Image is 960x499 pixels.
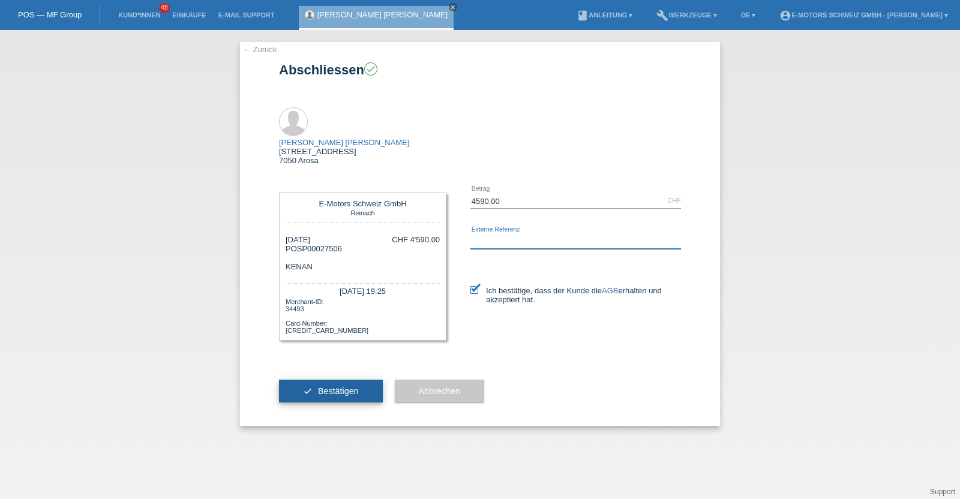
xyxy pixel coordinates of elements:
[303,386,313,396] i: check
[279,380,383,402] button: check Bestätigen
[395,380,484,402] button: Abbrechen
[279,138,409,147] a: [PERSON_NAME] [PERSON_NAME]
[667,197,681,204] div: CHF
[577,10,589,22] i: book
[773,11,954,19] a: account_circleE-Motors Schweiz GmbH - [PERSON_NAME] ▾
[279,138,409,165] div: [STREET_ADDRESS] 7050 Arosa
[656,10,668,22] i: build
[159,3,170,13] span: 48
[449,3,457,11] a: close
[450,4,456,10] i: close
[286,235,342,271] div: [DATE] POSP00027506 KENAN
[470,286,681,304] label: Ich bestätige, dass der Kunde die erhalten und akzeptiert hat.
[112,11,166,19] a: Kund*innen
[18,10,82,19] a: POS — MF Group
[779,10,791,22] i: account_circle
[166,11,212,19] a: Einkäufe
[650,11,723,19] a: buildWerkzeuge ▾
[317,10,448,19] a: [PERSON_NAME] [PERSON_NAME]
[571,11,638,19] a: bookAnleitung ▾
[930,488,955,496] a: Support
[212,11,281,19] a: E-Mail Support
[318,386,359,396] span: Bestätigen
[243,45,277,54] a: ← Zurück
[289,199,437,208] div: E-Motors Schweiz GmbH
[286,297,440,334] div: Merchant-ID: 34493 Card-Number: [CREDIT_CARD_NUMBER]
[392,235,440,244] div: CHF 4'590.00
[289,208,437,217] div: Reinach
[735,11,761,19] a: DE ▾
[419,386,460,396] span: Abbrechen
[286,283,440,297] div: [DATE] 19:25
[279,62,681,77] h1: Abschliessen
[602,286,618,295] a: AGB
[365,64,376,74] i: check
